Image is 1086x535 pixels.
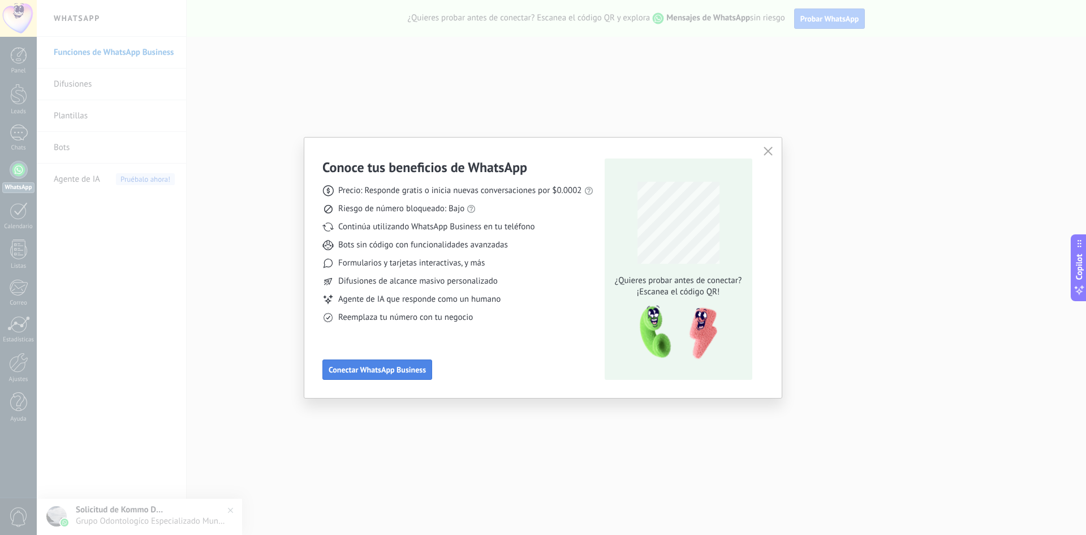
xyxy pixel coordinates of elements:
h3: Conoce tus beneficios de WhatsApp [322,159,527,176]
span: Bots sin código con funcionalidades avanzadas [338,239,508,251]
span: ¿Quieres probar antes de conectar? [611,275,745,286]
img: qr-pic-1x.png [630,302,719,363]
button: Conectar WhatsApp Business [322,359,432,380]
span: Riesgo de número bloqueado: Bajo [338,203,464,215]
span: Conectar WhatsApp Business [329,366,426,374]
span: Formularios y tarjetas interactivas, y más [338,258,485,269]
span: Reemplaza tu número con tu negocio [338,312,473,323]
span: Agente de IA que responde como un humano [338,294,501,305]
span: Precio: Responde gratis o inicia nuevas conversaciones por $0.0002 [338,185,582,196]
span: Continúa utilizando WhatsApp Business en tu teléfono [338,221,535,233]
span: Copilot [1074,254,1085,280]
span: Difusiones de alcance masivo personalizado [338,276,498,287]
span: ¡Escanea el código QR! [611,286,745,298]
